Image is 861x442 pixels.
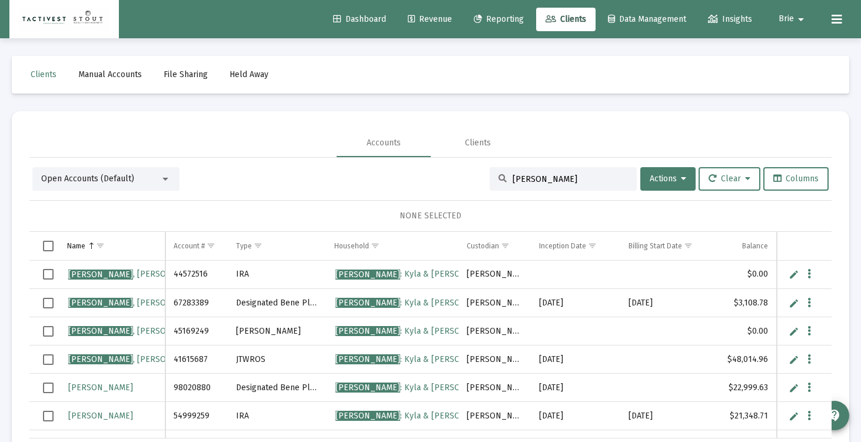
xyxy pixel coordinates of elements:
a: Manual Accounts [69,63,151,87]
td: [PERSON_NAME] [458,345,530,374]
div: Name [67,241,85,251]
a: Edit [789,354,799,365]
span: [PERSON_NAME] [335,270,400,280]
span: [PERSON_NAME] [68,383,133,393]
span: Show filter options for column 'Household' [371,241,380,250]
input: Search [513,174,628,184]
td: 8025141, 8296075 [776,402,854,430]
span: Clients [31,69,56,79]
td: Column Balance [718,232,776,260]
td: [DATE] [531,374,620,402]
td: $22,999.63 [718,374,776,402]
span: Open Accounts (Default) [41,174,134,184]
a: File Sharing [154,63,217,87]
td: 45169249 [165,317,228,345]
a: [PERSON_NAME]: Kyla & [PERSON_NAME] [334,323,562,340]
td: IRA [228,402,325,430]
td: JTWROS [228,345,325,374]
span: : Kyla & [PERSON_NAME] [335,269,561,279]
span: Brie [779,14,794,24]
div: Select row [43,326,54,337]
td: [DATE] [531,402,620,430]
td: Column Inception Date [531,232,620,260]
div: Inception Date [539,241,586,251]
td: Designated Bene Plan [228,289,325,317]
td: [PERSON_NAME] [458,374,530,402]
td: Column Custodian [458,232,530,260]
span: Show filter options for column 'Custodian' [501,241,510,250]
td: [DATE] [620,289,718,317]
button: Clear [699,167,760,191]
a: Edit [789,411,799,421]
span: Insights [708,14,752,24]
span: [PERSON_NAME] [335,326,400,336]
a: Edit [789,383,799,393]
td: [DATE] [531,345,620,374]
span: File Sharing [164,69,208,79]
td: 8025141, 8296075 [776,261,854,289]
div: Account # [174,241,205,251]
span: [PERSON_NAME] [335,354,400,364]
td: 8025141, 8296075 [776,289,854,317]
td: 8025141, 8296075 [776,374,854,402]
a: Clients [21,63,66,87]
span: Clients [546,14,586,24]
div: NONE SELECTED [39,210,822,222]
a: [PERSON_NAME]: Kyla & [PERSON_NAME] [334,379,562,397]
td: [DATE] [620,402,718,430]
a: Edit [789,298,799,308]
div: Select row [43,269,54,280]
span: Show filter options for column 'Account #' [207,241,215,250]
a: [PERSON_NAME] [67,407,134,424]
span: Columns [773,174,819,184]
span: : Kyla & [PERSON_NAME] [335,326,561,336]
span: [PERSON_NAME] [335,383,400,393]
td: 98020880 [165,374,228,402]
td: [PERSON_NAME] [228,317,325,345]
div: Select row [43,411,54,421]
td: 54999259 [165,402,228,430]
span: : Kyla & [PERSON_NAME] [335,354,561,364]
div: Accounts [367,137,401,149]
span: Manual Accounts [78,69,142,79]
td: Column Advisor Code [776,232,854,260]
span: [PERSON_NAME] [68,270,133,280]
div: Household [334,241,369,251]
a: [PERSON_NAME], [PERSON_NAME] [67,265,203,283]
span: Show filter options for column 'Inception Date' [588,241,597,250]
td: $21,348.71 [718,402,776,430]
span: Show filter options for column 'Billing Start Date' [684,241,693,250]
span: Revenue [408,14,452,24]
mat-icon: arrow_drop_down [794,8,808,31]
td: Column Name [59,232,165,260]
a: [PERSON_NAME] [67,379,134,396]
a: Held Away [220,63,278,87]
a: Clients [536,8,596,31]
span: , [PERSON_NAME] & [PERSON_NAME] [68,354,277,364]
span: [PERSON_NAME] [335,411,400,421]
a: [PERSON_NAME]: Kyla & [PERSON_NAME] [334,265,562,283]
td: IRA [228,261,325,289]
td: Column Household [326,232,459,260]
td: $0.00 [718,261,776,289]
span: Show filter options for column 'Name' [96,241,105,250]
div: Select all [43,241,54,251]
button: Actions [640,167,696,191]
td: Column Billing Start Date [620,232,718,260]
td: $48,014.96 [718,345,776,374]
a: Edit [789,326,799,337]
div: Type [236,241,252,251]
td: 67283389 [165,289,228,317]
button: Columns [763,167,829,191]
td: 41615687 [165,345,228,374]
span: Reporting [474,14,524,24]
span: , [PERSON_NAME] [68,326,202,336]
div: Billing Start Date [629,241,682,251]
td: Column Type [228,232,325,260]
td: 8025141, 8296075 [776,345,854,374]
a: Edit [789,269,799,280]
td: [PERSON_NAME] [458,317,530,345]
span: : Kyla & [PERSON_NAME] [335,411,561,421]
span: [PERSON_NAME] [68,298,133,308]
span: , [PERSON_NAME] [68,269,202,279]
